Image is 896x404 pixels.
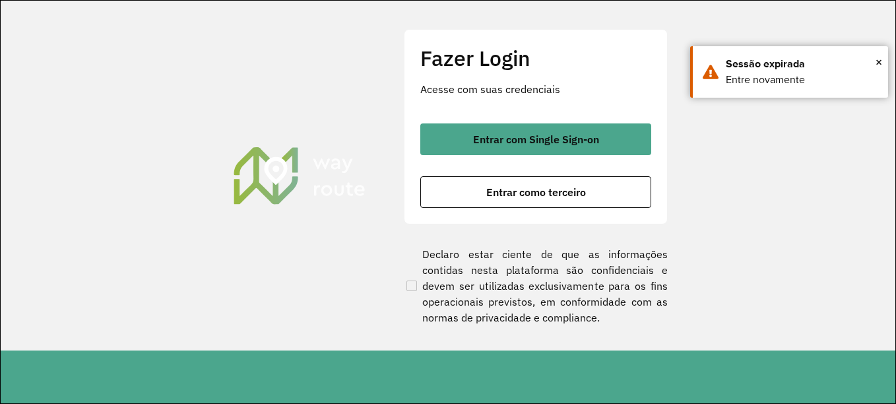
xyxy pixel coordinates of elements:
[232,145,368,206] img: Roteirizador AmbevTech
[420,81,651,97] p: Acesse com suas credenciais
[420,46,651,71] h2: Fazer Login
[876,52,882,72] button: Close
[876,52,882,72] span: ×
[420,176,651,208] button: button
[726,56,878,72] div: Sessão expirada
[726,72,878,88] div: Entre novamente
[404,246,668,325] label: Declaro estar ciente de que as informações contidas nesta plataforma são confidenciais e devem se...
[420,123,651,155] button: button
[486,187,586,197] span: Entrar como terceiro
[473,134,599,145] span: Entrar com Single Sign-on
